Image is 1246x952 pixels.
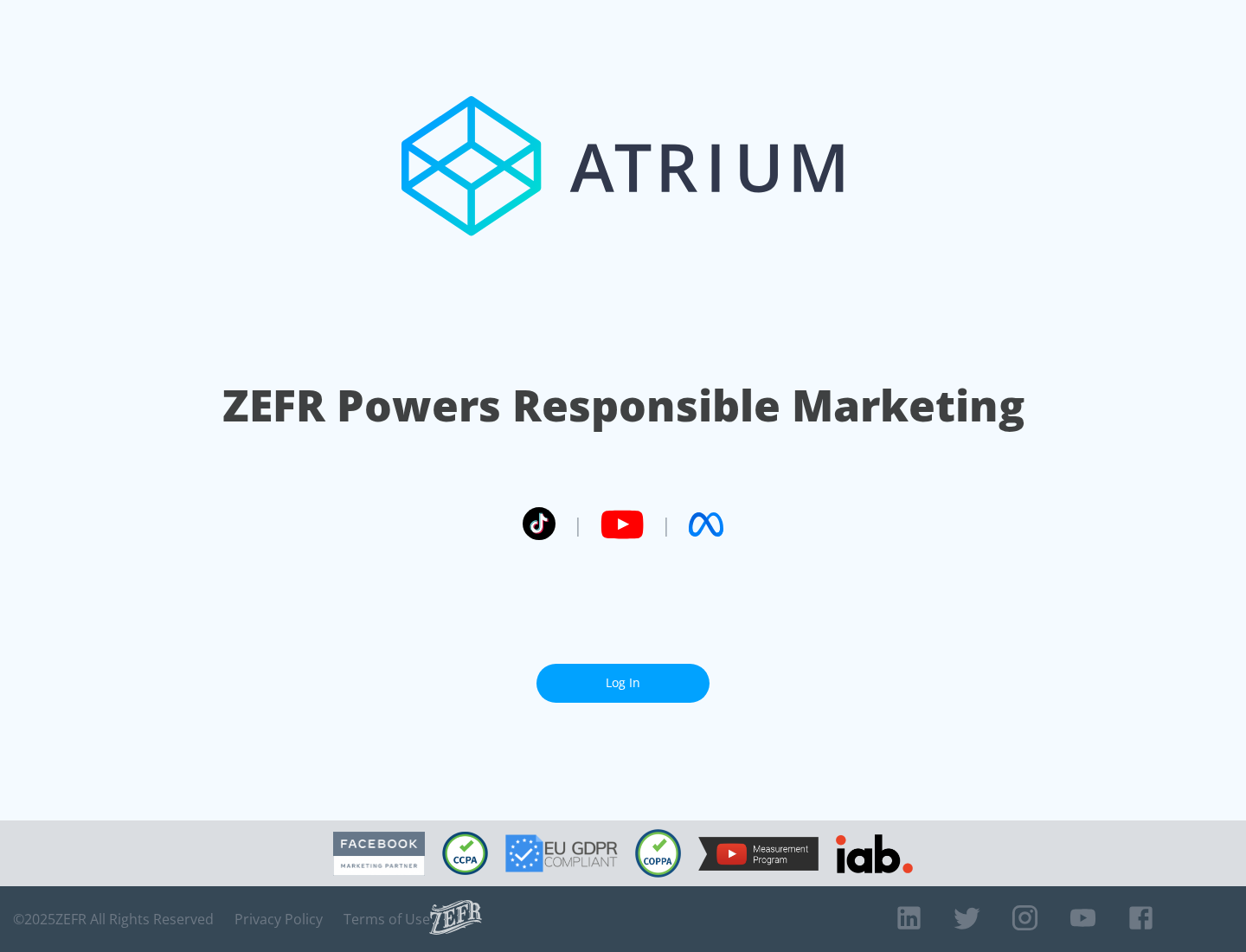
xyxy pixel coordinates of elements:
span: | [573,511,583,537]
img: CCPA Compliant [442,832,488,875]
img: Facebook Marketing Partner [333,832,425,876]
a: Terms of Use [344,910,430,928]
a: Log In [536,664,710,703]
img: GDPR Compliant [505,834,618,872]
span: © 2025 ZEFR All Rights Reserved [13,910,214,928]
img: COPPA Compliant [635,829,681,878]
img: IAB [836,834,913,873]
h1: ZEFR Powers Responsible Marketing [222,376,1024,435]
img: YouTube Measurement Program [698,837,819,871]
span: | [661,511,671,537]
a: Privacy Policy [234,910,323,928]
